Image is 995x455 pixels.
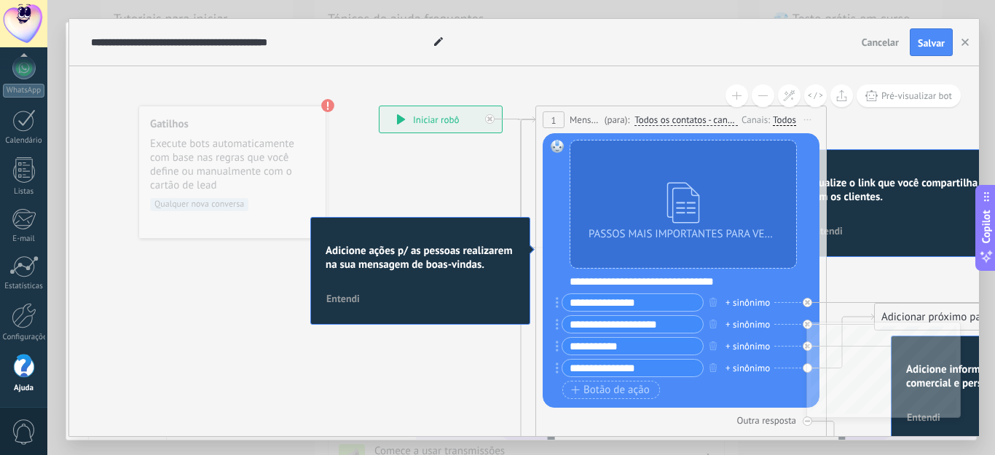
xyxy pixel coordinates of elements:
div: Canais: [742,113,773,127]
span: Entendi [326,293,360,304]
div: Ajuda [3,384,45,393]
button: Entendi [320,288,366,309]
span: Cancelar [862,36,899,49]
span: Copilot [979,210,994,243]
div: Estatísticas [3,282,45,291]
span: (para): [605,113,629,127]
div: + sinônimo [725,317,770,332]
button: Cancelar [856,31,905,53]
span: Entendi [907,412,940,422]
button: Pré-visualizar bot [857,84,961,107]
span: Mensagem [570,113,601,127]
div: Configurações [3,333,45,342]
div: WhatsApp [3,84,44,98]
div: Listas [3,187,45,197]
div: Todos [773,114,796,126]
span: 1 [551,114,556,127]
button: Botão de ação [562,381,660,399]
div: E-mail [3,234,45,244]
div: Sem resposta [742,434,796,446]
div: + sinônimo [725,361,770,376]
div: + sinônimo [725,296,770,310]
div: Iniciar robô [379,106,502,132]
span: Botão de ação [571,384,650,396]
span: Salvar [918,38,945,48]
span: Todos os contatos - canais selecionados [634,114,738,126]
h2: Adicione ações p/ as pessoas realizarem na sua mensagem de boas-vindas. [326,244,515,272]
div: Calendário [3,136,45,146]
div: Outra resposta [737,414,796,427]
span: Pré-visualizar bot [881,90,952,102]
button: Salvar [910,28,953,56]
div: + sinônimo [725,339,770,354]
div: PASSOS MAIS IMPORTANTES PARA VENDER COMO AFILIADA DA SHOPEE.pdf [570,227,796,242]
